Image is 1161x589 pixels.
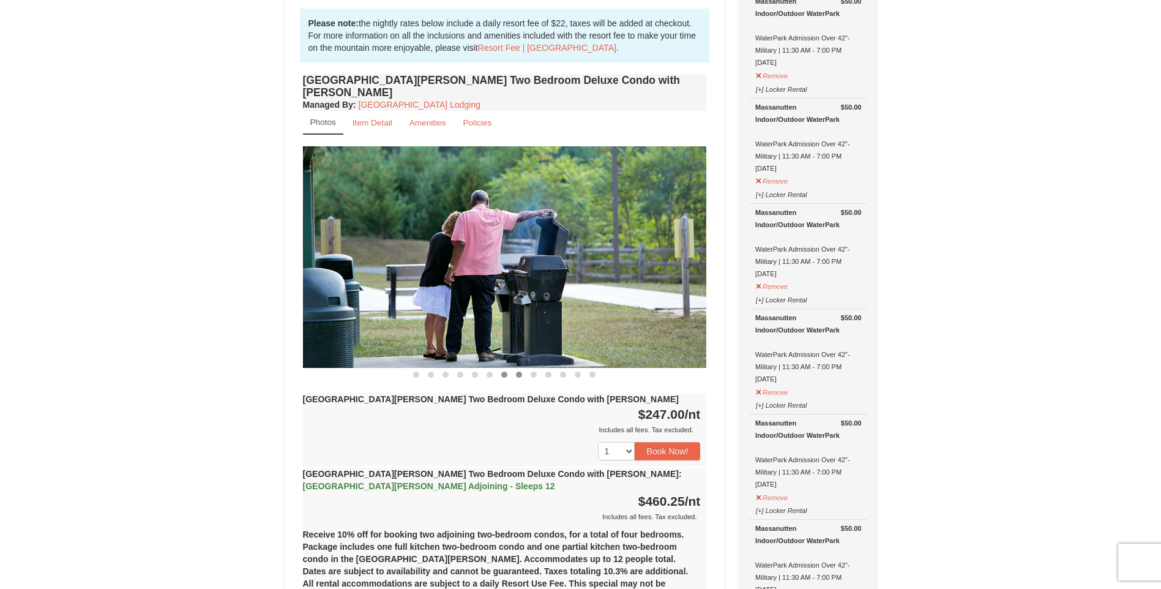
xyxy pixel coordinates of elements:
[638,407,701,421] strong: $247.00
[755,396,807,411] button: [+] Locker Rental
[308,18,359,28] strong: Please note:
[359,100,480,110] a: [GEOGRAPHIC_DATA] Lodging
[755,383,788,399] button: Remove
[755,186,807,201] button: [+] Locker Rental
[841,101,862,113] strong: $50.00
[755,277,788,293] button: Remove
[303,111,343,135] a: Photos
[755,501,807,517] button: [+] Locker Rental
[755,172,788,187] button: Remove
[303,100,353,110] span: Managed By
[303,394,679,404] strong: [GEOGRAPHIC_DATA][PERSON_NAME] Two Bedroom Deluxe Condo with [PERSON_NAME]
[755,101,861,126] div: Massanutten Indoor/Outdoor WaterPark
[685,494,701,508] span: /nt
[841,417,862,429] strong: $50.00
[841,206,862,219] strong: $50.00
[755,312,861,385] div: WaterPark Admission Over 42"- Military | 11:30 AM - 7:00 PM [DATE]
[755,80,807,96] button: [+] Locker Rental
[303,74,707,99] h4: [GEOGRAPHIC_DATA][PERSON_NAME] Two Bedroom Deluxe Condo with [PERSON_NAME]
[300,9,710,62] div: the nightly rates below include a daily resort fee of $22, taxes will be added at checkout. For m...
[310,118,336,127] small: Photos
[635,442,701,460] button: Book Now!
[455,111,499,135] a: Policies
[841,312,862,324] strong: $50.00
[303,469,682,491] strong: [GEOGRAPHIC_DATA][PERSON_NAME] Two Bedroom Deluxe Condo with [PERSON_NAME]
[353,118,392,127] small: Item Detail
[685,407,701,421] span: /nt
[755,101,861,174] div: WaterPark Admission Over 42"- Military | 11:30 AM - 7:00 PM [DATE]
[303,481,555,491] span: [GEOGRAPHIC_DATA][PERSON_NAME] Adjoining - Sleeps 12
[755,291,807,306] button: [+] Locker Rental
[755,417,861,441] div: Massanutten Indoor/Outdoor WaterPark
[303,146,707,367] img: 18876286-143-bfc28b0c.jpg
[478,43,616,53] a: Resort Fee | [GEOGRAPHIC_DATA]
[755,489,788,504] button: Remove
[401,111,454,135] a: Amenities
[755,206,861,280] div: WaterPark Admission Over 42"- Military | 11:30 AM - 7:00 PM [DATE]
[755,522,861,547] div: Massanutten Indoor/Outdoor WaterPark
[303,100,356,110] strong: :
[755,206,861,231] div: Massanutten Indoor/Outdoor WaterPark
[841,522,862,535] strong: $50.00
[303,511,701,523] div: Includes all fees. Tax excluded.
[679,469,682,479] span: :
[303,424,701,436] div: Includes all fees. Tax excluded.
[638,494,685,508] span: $460.25
[463,118,491,127] small: Policies
[755,417,861,490] div: WaterPark Admission Over 42"- Military | 11:30 AM - 7:00 PM [DATE]
[755,312,861,336] div: Massanutten Indoor/Outdoor WaterPark
[409,118,446,127] small: Amenities
[345,111,400,135] a: Item Detail
[755,67,788,82] button: Remove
